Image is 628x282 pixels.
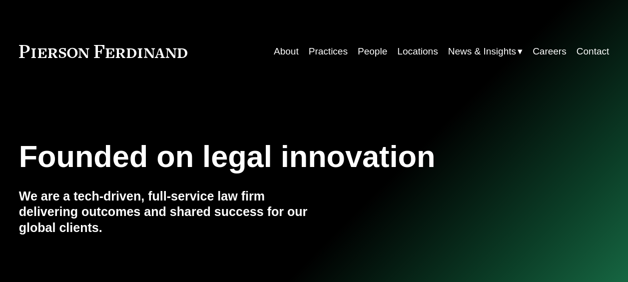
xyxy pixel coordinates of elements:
[577,42,609,61] a: Contact
[274,42,299,61] a: About
[19,139,511,174] h1: Founded on legal innovation
[397,42,438,61] a: Locations
[309,42,348,61] a: Practices
[19,188,314,236] h4: We are a tech-driven, full-service law firm delivering outcomes and shared success for our global...
[448,42,523,61] a: folder dropdown
[358,42,387,61] a: People
[533,42,567,61] a: Careers
[448,43,516,60] span: News & Insights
